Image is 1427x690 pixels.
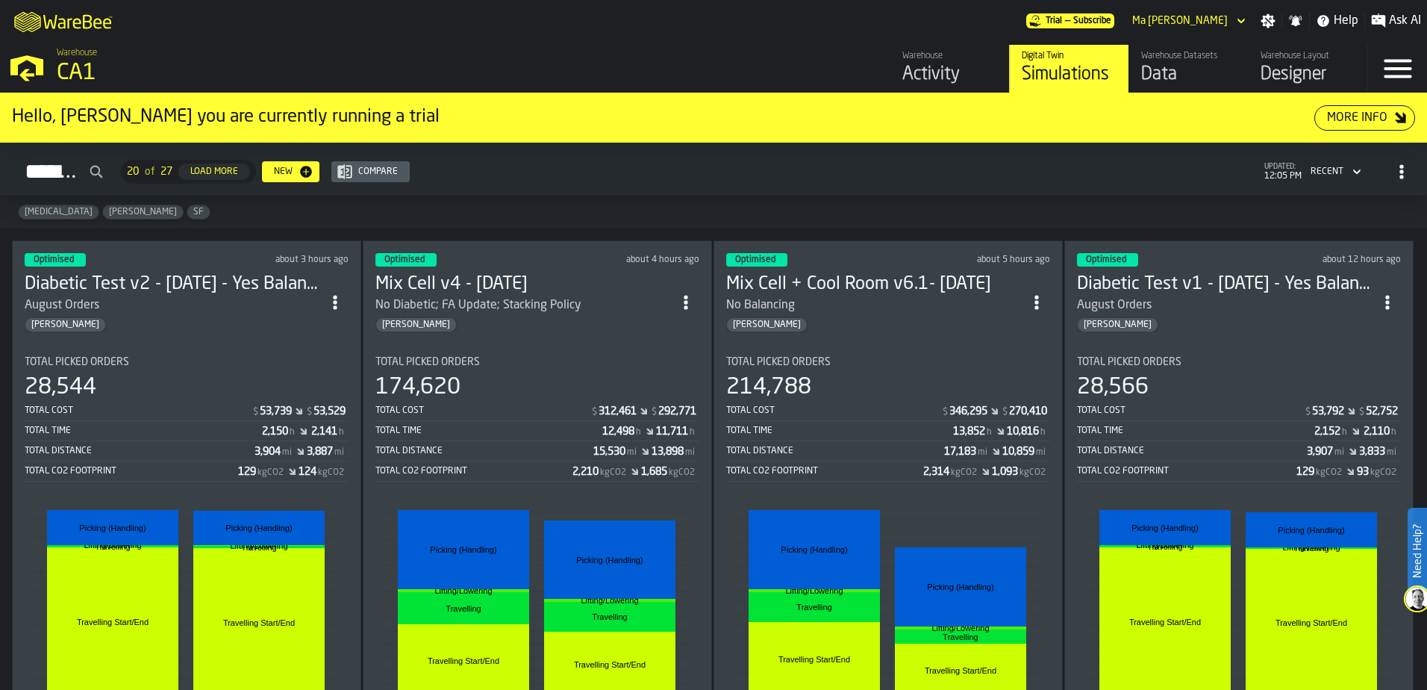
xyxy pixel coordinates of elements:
div: Warehouse Layout [1261,51,1355,61]
div: Stat Value [1357,466,1369,478]
div: Activity [902,63,997,87]
div: Stat Value [593,446,625,458]
div: Updated: 10/6/2025, 9:22:15 AM Created: 10/6/2025, 9:05:54 AM [219,255,349,265]
div: Total Distance [375,446,593,456]
span: h [690,427,695,438]
div: 28,566 [1077,374,1149,401]
h3: Diabetic Test v1 - [DATE] - Yes Balancing [1077,273,1374,296]
div: Stat Value [658,405,696,417]
div: Stat Value [307,446,333,458]
div: No Balancing [726,296,1023,314]
div: Data [1141,63,1236,87]
span: $ [1359,407,1364,417]
div: Stat Value [238,466,256,478]
div: Digital Twin [1022,51,1117,61]
span: kgCO2 [1019,467,1046,478]
div: Title [726,356,1050,368]
div: Stat Value [1314,426,1340,438]
div: Title [375,356,699,368]
span: 20 [127,166,139,178]
span: $ [652,407,657,417]
label: button-toggle-Notifications [1282,13,1309,28]
div: August Orders [25,296,322,314]
span: h [290,427,295,438]
span: h [1040,427,1046,438]
div: More Info [1321,109,1393,127]
label: button-toggle-Ask AI [1365,12,1427,30]
h3: Mix Cell v4 - [DATE] [375,273,672,296]
button: button-More Info [1314,105,1415,131]
div: Stat Value [949,405,987,417]
div: 28,544 [25,374,96,401]
div: stat-Total Picked Orders [375,356,699,482]
div: No Diabetic; FA Update; Stacking Policy [375,296,581,314]
span: h [339,427,344,438]
div: Stat Value [944,446,976,458]
label: button-toggle-Menu [1368,45,1427,93]
span: Total Picked Orders [25,356,129,368]
span: mi [1387,447,1396,458]
a: link-to-/wh/i/76e2a128-1b54-4d66-80d4-05ae4c277723/data [1128,45,1248,93]
div: Compare [352,167,404,177]
div: Stat Value [1002,446,1034,458]
span: mi [334,447,344,458]
div: Stat Value [299,466,316,478]
div: Title [25,356,349,368]
div: Updated: 10/6/2025, 6:39:15 AM Created: 10/3/2025, 3:48:07 PM [920,255,1050,265]
span: Gregg [25,320,105,330]
a: link-to-/wh/i/76e2a128-1b54-4d66-80d4-05ae4c277723/feed/ [890,45,1009,93]
div: stat-Total Picked Orders [1077,356,1401,482]
span: Ask AI [1389,12,1421,30]
div: 174,620 [375,374,460,401]
div: Warehouse [902,51,997,61]
span: Gregg [727,320,807,330]
span: $ [1305,407,1311,417]
span: 12:05 PM [1264,171,1302,181]
div: Total Distance [1077,446,1307,456]
div: Hello, [PERSON_NAME] you are currently running a trial [12,105,1314,129]
span: Trial [1046,16,1062,26]
span: mi [978,447,987,458]
h3: Mix Cell + Cool Room v6.1- [DATE] [726,273,1023,296]
a: link-to-/wh/i/76e2a128-1b54-4d66-80d4-05ae4c277723/designer [1248,45,1367,93]
div: Total Cost [1077,405,1304,416]
span: Gregg [376,320,456,330]
span: SF [187,207,210,217]
div: Simulations [1022,63,1117,87]
div: Diabetic Test v1 - 10.06.25 - Yes Balancing [1077,273,1374,296]
span: Help [1334,12,1358,30]
a: link-to-/wh/i/76e2a128-1b54-4d66-80d4-05ae4c277723/pricing/ [1026,13,1114,28]
div: Total Cost [25,405,252,416]
div: stat-Total Picked Orders [25,356,349,482]
div: Stat Value [953,426,985,438]
span: kgCO2 [257,467,284,478]
div: Total Distance [25,446,255,456]
div: August Orders [25,296,99,314]
div: Stat Value [641,466,667,478]
span: updated: [1264,163,1302,171]
div: Stat Value [992,466,1018,478]
button: button-Compare [331,161,410,182]
span: kgCO2 [1370,467,1396,478]
span: Optimised [735,255,775,264]
span: of [145,166,154,178]
span: Total Picked Orders [1077,356,1181,368]
div: Stat Value [313,405,346,417]
span: — [1065,16,1070,26]
div: status-3 2 [375,253,437,267]
div: Total CO2 Footprint [375,466,572,476]
div: status-3 2 [726,253,787,267]
div: ButtonLoadMore-Load More-Prev-First-Last [115,160,262,184]
span: Optimised [1086,255,1126,264]
span: mi [282,447,292,458]
div: Menu Subscription [1026,13,1114,28]
div: DropdownMenuValue-Ma Arzelle Nocete [1126,12,1249,30]
span: mi [685,447,695,458]
h3: Diabetic Test v2 - [DATE] - Yes Balancing [25,273,322,296]
span: $ [1002,407,1008,417]
div: DropdownMenuValue-Ma Arzelle Nocete [1132,15,1228,27]
div: New [268,167,299,177]
div: Total CO2 Footprint [726,466,923,476]
div: Warehouse Datasets [1141,51,1236,61]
